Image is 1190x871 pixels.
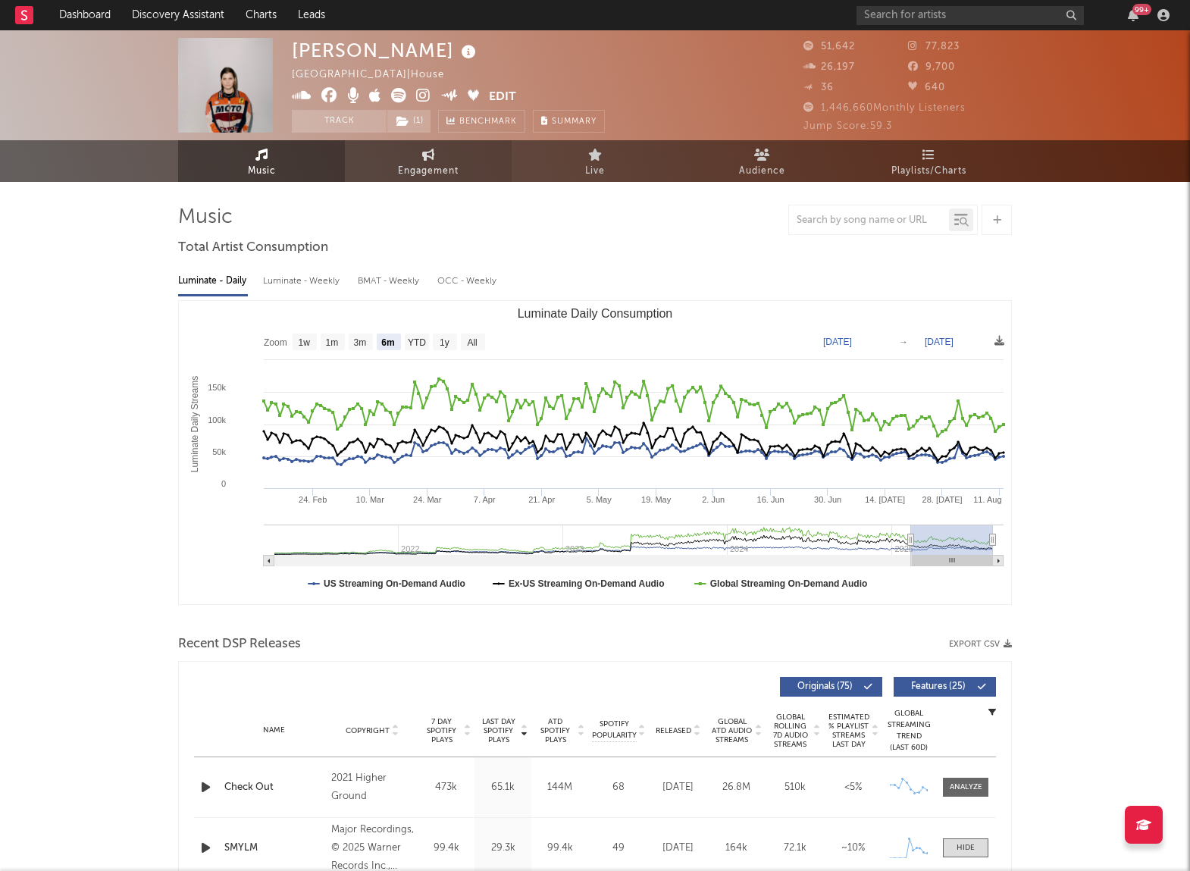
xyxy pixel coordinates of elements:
div: [PERSON_NAME] [292,38,480,63]
text: 14. [DATE] [865,495,905,504]
span: 640 [908,83,945,92]
span: Live [585,162,605,180]
svg: Luminate Daily Consumption [179,301,1011,604]
button: Summary [533,110,605,133]
span: Features ( 25 ) [903,682,973,691]
span: Playlists/Charts [891,162,966,180]
button: Export CSV [949,640,1012,649]
div: Global Streaming Trend (Last 60D) [886,708,932,754]
text: 100k [208,415,226,425]
text: 2. Jun [702,495,725,504]
text: All [467,337,477,348]
text: [DATE] [823,337,852,347]
div: 68 [592,780,645,795]
text: 30. Jun [814,495,841,504]
div: 473k [421,780,471,795]
input: Search by song name or URL [789,215,949,227]
span: Global ATD Audio Streams [711,717,753,744]
text: 50k [212,447,226,456]
button: Edit [489,88,516,107]
text: 5. May [587,495,612,504]
text: 7. Apr [474,495,496,504]
button: 99+ [1128,9,1138,21]
text: 1y [440,337,449,348]
span: 7 Day Spotify Plays [421,717,462,744]
span: 36 [803,83,834,92]
a: Live [512,140,678,182]
div: <5% [828,780,878,795]
div: 72.1k [769,841,820,856]
text: 24. Mar [413,495,442,504]
text: Zoom [264,337,287,348]
a: SMYLM [224,841,324,856]
div: [DATE] [653,841,703,856]
text: 11. Aug [973,495,1001,504]
span: Released [656,726,691,735]
span: Engagement [398,162,459,180]
text: 24. Feb [299,495,327,504]
span: Music [248,162,276,180]
div: 2021 Higher Ground [331,769,414,806]
span: Total Artist Consumption [178,239,328,257]
div: Name [224,725,324,736]
span: 51,642 [803,42,855,52]
div: Luminate - Daily [178,268,248,294]
span: 1,446,660 Monthly Listeners [803,103,966,113]
text: 1m [326,337,339,348]
a: Playlists/Charts [845,140,1012,182]
text: 3m [354,337,367,348]
div: ~ 10 % [828,841,878,856]
text: 16. Jun [757,495,784,504]
span: 9,700 [908,62,955,72]
input: Search for artists [856,6,1084,25]
div: 99 + [1132,4,1151,15]
span: Copyright [346,726,390,735]
span: Jump Score: 59.3 [803,121,892,131]
a: Check Out [224,780,324,795]
span: Global Rolling 7D Audio Streams [769,713,811,749]
text: 0 [221,479,226,488]
span: ( 1 ) [387,110,431,133]
div: 164k [711,841,762,856]
text: 6m [381,337,394,348]
a: Engagement [345,140,512,182]
span: ATD Spotify Plays [535,717,575,744]
span: Audience [739,162,785,180]
a: Audience [678,140,845,182]
span: Estimated % Playlist Streams Last Day [828,713,869,749]
text: 19. May [641,495,672,504]
text: US Streaming On-Demand Audio [324,578,465,589]
text: Ex-US Streaming On-Demand Audio [509,578,665,589]
button: Features(25) [894,677,996,697]
div: Luminate - Weekly [263,268,343,294]
span: Originals ( 75 ) [790,682,860,691]
button: Originals(75) [780,677,882,697]
text: Luminate Daily Streams [189,376,200,472]
text: [DATE] [925,337,954,347]
div: 99.4k [421,841,471,856]
span: 77,823 [908,42,960,52]
div: BMAT - Weekly [358,268,422,294]
div: 49 [592,841,645,856]
a: Benchmark [438,110,525,133]
a: Music [178,140,345,182]
div: 26.8M [711,780,762,795]
span: Last Day Spotify Plays [478,717,518,744]
div: [GEOGRAPHIC_DATA] | House [292,66,462,84]
div: 144M [535,780,584,795]
text: 10. Mar [356,495,385,504]
div: [DATE] [653,780,703,795]
text: Global Streaming On-Demand Audio [710,578,868,589]
button: Track [292,110,387,133]
div: 65.1k [478,780,528,795]
text: Luminate Daily Consumption [518,307,673,320]
span: 26,197 [803,62,855,72]
text: → [899,337,908,347]
div: 29.3k [478,841,528,856]
text: YTD [408,337,426,348]
text: 28. [DATE] [922,495,963,504]
div: 510k [769,780,820,795]
span: Summary [552,117,597,126]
